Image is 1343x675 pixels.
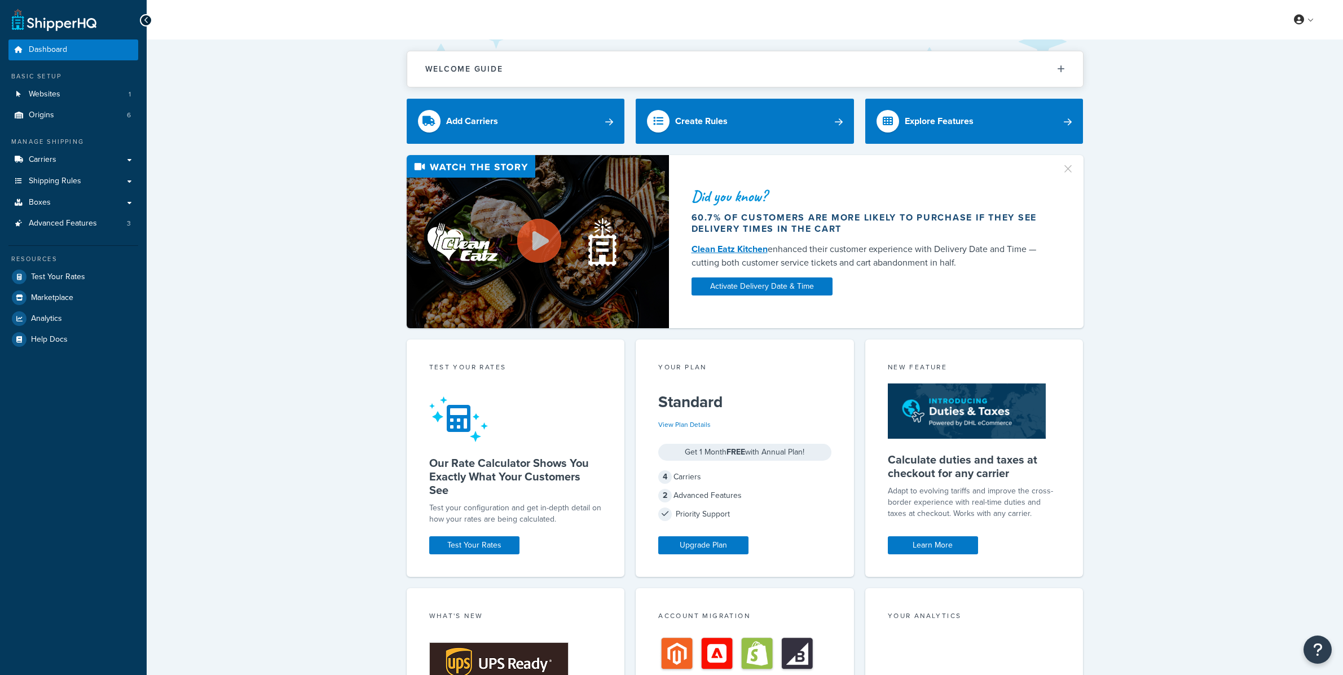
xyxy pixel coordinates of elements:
[8,308,138,329] a: Analytics
[888,536,978,554] a: Learn More
[658,489,672,502] span: 2
[407,155,669,328] img: Video thumbnail
[429,456,602,497] h5: Our Rate Calculator Shows You Exactly What Your Customers See
[905,113,974,129] div: Explore Features
[407,51,1083,87] button: Welcome Guide
[692,212,1048,235] div: 60.7% of customers are more likely to purchase if they see delivery times in the cart
[8,84,138,105] a: Websites1
[636,99,854,144] a: Create Rules
[407,99,625,144] a: Add Carriers
[31,293,73,303] span: Marketplace
[29,219,97,228] span: Advanced Features
[658,611,831,624] div: Account Migration
[865,99,1084,144] a: Explore Features
[692,242,1048,270] div: enhanced their customer experience with Delivery Date and Time — cutting both customer service ti...
[888,486,1061,519] p: Adapt to evolving tariffs and improve the cross-border experience with real-time duties and taxes...
[31,314,62,324] span: Analytics
[692,277,833,295] a: Activate Delivery Date & Time
[658,506,831,522] div: Priority Support
[429,502,602,525] div: Test your configuration and get in-depth detail on how your rates are being calculated.
[31,335,68,345] span: Help Docs
[425,65,503,73] h2: Welcome Guide
[888,362,1061,375] div: New Feature
[658,488,831,504] div: Advanced Features
[658,444,831,461] div: Get 1 Month with Annual Plan!
[1304,636,1332,664] button: Open Resource Center
[692,188,1048,204] div: Did you know?
[8,84,138,105] li: Websites
[658,470,672,484] span: 4
[8,213,138,234] li: Advanced Features
[8,267,138,287] a: Test Your Rates
[29,177,81,186] span: Shipping Rules
[8,72,138,81] div: Basic Setup
[31,272,85,282] span: Test Your Rates
[29,198,51,208] span: Boxes
[129,90,131,99] span: 1
[888,453,1061,480] h5: Calculate duties and taxes at checkout for any carrier
[429,362,602,375] div: Test your rates
[658,393,831,411] h5: Standard
[8,254,138,264] div: Resources
[429,611,602,624] div: What's New
[726,446,745,458] strong: FREE
[8,39,138,60] a: Dashboard
[8,105,138,126] li: Origins
[29,111,54,120] span: Origins
[8,137,138,147] div: Manage Shipping
[429,536,519,554] a: Test Your Rates
[8,288,138,308] a: Marketplace
[658,362,831,375] div: Your Plan
[8,105,138,126] a: Origins6
[29,155,56,165] span: Carriers
[658,536,748,554] a: Upgrade Plan
[8,329,138,350] a: Help Docs
[675,113,728,129] div: Create Rules
[29,45,67,55] span: Dashboard
[888,611,1061,624] div: Your Analytics
[127,219,131,228] span: 3
[29,90,60,99] span: Websites
[127,111,131,120] span: 6
[8,149,138,170] a: Carriers
[692,242,768,255] a: Clean Eatz Kitchen
[658,469,831,485] div: Carriers
[8,192,138,213] a: Boxes
[446,113,498,129] div: Add Carriers
[658,420,711,430] a: View Plan Details
[8,213,138,234] a: Advanced Features3
[8,171,138,192] a: Shipping Rules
